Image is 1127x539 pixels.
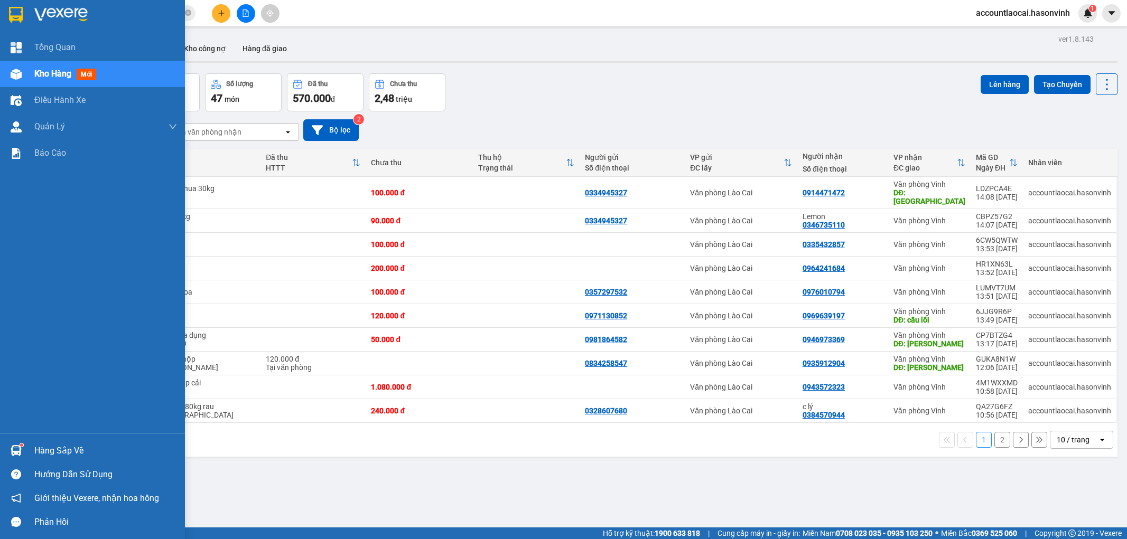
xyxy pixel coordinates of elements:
[11,493,21,503] span: notification
[1028,359,1111,367] div: accountlaocai.hasonvinh
[1083,8,1093,18] img: icon-new-feature
[1057,434,1089,445] div: 10 / trang
[803,264,845,272] div: 0964241684
[803,240,845,249] div: 0335432857
[1107,8,1116,18] span: caret-down
[11,517,21,527] span: message
[266,153,352,162] div: Đã thu
[803,152,883,160] div: Người nhận
[234,36,295,61] button: Hàng đã giao
[185,10,191,16] span: close-circle
[293,92,331,105] span: 570.000
[331,95,335,103] span: đ
[1028,335,1111,344] div: accountlaocai.hasonvinh
[1098,436,1106,444] svg: open
[803,411,845,419] div: 0384570944
[11,95,22,106] img: warehouse-icon
[369,73,445,111] button: Chưa thu2,48 triệu
[690,188,792,197] div: Văn phòng Lào Cai
[153,379,255,387] div: 360 kg bắp cải
[585,406,627,415] div: 0328607680
[972,529,1017,537] strong: 0369 525 060
[225,95,239,103] span: món
[976,268,1018,277] div: 13:52 [DATE]
[1028,216,1111,225] div: accountlaocai.hasonvinh
[371,264,467,272] div: 200.000 đ
[1028,158,1111,167] div: Nhân viên
[266,363,360,372] div: Tại văn phòng
[893,307,965,316] div: Văn phòng Vinh
[893,316,965,324] div: DĐ: cầu lồi
[1028,406,1111,415] div: accountlaocai.hasonvinh
[981,75,1029,94] button: Lên hàng
[690,383,792,391] div: Văn phòng Lào Cai
[690,335,792,344] div: Văn phòng Lào Cai
[803,311,845,320] div: 0969639197
[371,188,467,197] div: 100.000 đ
[690,164,784,172] div: ĐC lấy
[153,339,255,348] div: sáng 15/9
[585,188,627,197] div: 0334945327
[11,469,21,479] span: question-circle
[396,95,412,103] span: triệu
[169,122,177,131] span: down
[478,164,566,172] div: Trạng thái
[153,212,255,221] div: 1 bọc 30 kg
[226,80,253,88] div: Số lượng
[1028,288,1111,296] div: accountlaocai.hasonvinh
[218,10,225,17] span: plus
[20,443,23,447] sup: 1
[34,443,177,459] div: Hàng sắp về
[185,8,191,18] span: close-circle
[976,331,1018,339] div: CP7BTZG4
[585,335,627,344] div: 0981864582
[1028,311,1111,320] div: accountlaocai.hasonvinh
[237,4,255,23] button: file-add
[893,264,965,272] div: Văn phòng Vinh
[1028,264,1111,272] div: accountlaocai.hasonvinh
[893,188,965,205] div: DĐ: hà tĩnh
[212,4,230,23] button: plus
[893,164,957,172] div: ĐC giao
[976,212,1018,221] div: CBPZ57G2
[34,467,177,483] div: Hướng dẫn sử dụng
[803,527,933,539] span: Miền Nam
[976,221,1018,229] div: 14:07 [DATE]
[708,527,710,539] span: |
[976,184,1018,193] div: LDZPCA4E
[1028,240,1111,249] div: accountlaocai.hasonvinh
[11,445,22,456] img: warehouse-icon
[994,432,1010,448] button: 2
[976,193,1018,201] div: 14:08 [DATE]
[893,406,965,415] div: Văn phòng Vinh
[690,264,792,272] div: Văn phòng Lào Cai
[284,128,292,136] svg: open
[1028,188,1111,197] div: accountlaocai.hasonvinh
[11,42,22,53] img: dashboard-icon
[935,531,938,535] span: ⚪️
[371,288,467,296] div: 100.000 đ
[175,36,234,61] button: Kho công nợ
[690,359,792,367] div: Văn phòng Lào Cai
[803,335,845,344] div: 0946973369
[153,164,255,172] div: Ghi chú
[1028,383,1111,391] div: accountlaocai.hasonvinh
[371,158,467,167] div: Chưa thu
[77,69,96,80] span: mới
[941,527,1017,539] span: Miền Bắc
[976,411,1018,419] div: 10:56 [DATE]
[971,149,1023,177] th: Toggle SortBy
[888,149,971,177] th: Toggle SortBy
[478,153,566,162] div: Thu hộ
[718,527,800,539] span: Cung cấp máy in - giấy in:
[893,153,957,162] div: VP nhận
[153,153,255,162] div: Tên món
[836,529,933,537] strong: 0708 023 035 - 0935 103 250
[308,80,328,88] div: Đã thu
[803,359,845,367] div: 0935912904
[242,10,249,17] span: file-add
[976,236,1018,244] div: 6CW5QWTW
[976,402,1018,411] div: QA27G6FZ
[976,363,1018,372] div: 12:06 [DATE]
[153,288,255,296] div: 1 thùng hoa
